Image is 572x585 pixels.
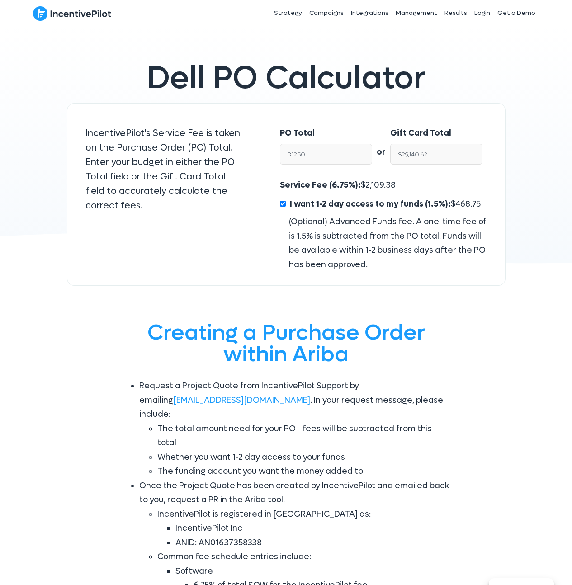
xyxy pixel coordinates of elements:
[157,422,451,450] li: The total amount need for your PO - fees will be subtracted from this total
[392,2,441,24] a: Management
[280,180,361,190] span: Service Fee (6.75%):
[288,199,481,209] span: $
[147,57,425,99] span: Dell PO Calculator
[494,2,539,24] a: Get a Demo
[441,2,471,24] a: Results
[270,2,306,24] a: Strategy
[390,126,451,141] label: Gift Card Total
[208,2,539,24] nav: Header Menu
[280,215,487,272] div: (Optional) Advanced Funds fee. A one-time fee of is 1.5% is subtracted from the PO total. Funds w...
[157,450,451,465] li: Whether you want 1-2 day access to your funds
[157,507,451,550] li: IncentivePilot is registered in [GEOGRAPHIC_DATA] as:
[455,199,481,209] span: 468.75
[471,2,494,24] a: Login
[147,318,425,368] span: Creating a Purchase Order within Ariba
[280,201,286,207] input: I want 1-2 day access to my funds (1.5%):$468.75
[290,199,451,209] span: I want 1-2 day access to my funds (1.5%):
[33,6,111,21] img: IncentivePilot
[157,464,451,479] li: The funding account you want the money added to
[280,178,487,272] div: $
[280,126,315,141] label: PO Total
[85,126,244,213] p: IncentivePilot's Service Fee is taken on the Purchase Order (PO) Total. Enter your budget in eith...
[139,379,451,479] li: Request a Project Quote from IncentivePilot Support by emailing . In your request message, please...
[372,126,390,160] div: or
[173,395,310,406] a: [EMAIL_ADDRESS][DOMAIN_NAME]
[175,521,451,536] li: IncentivePilot Inc
[347,2,392,24] a: Integrations
[175,536,451,550] li: ANID: AN01637358338
[306,2,347,24] a: Campaigns
[365,180,396,190] span: 2,109.38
